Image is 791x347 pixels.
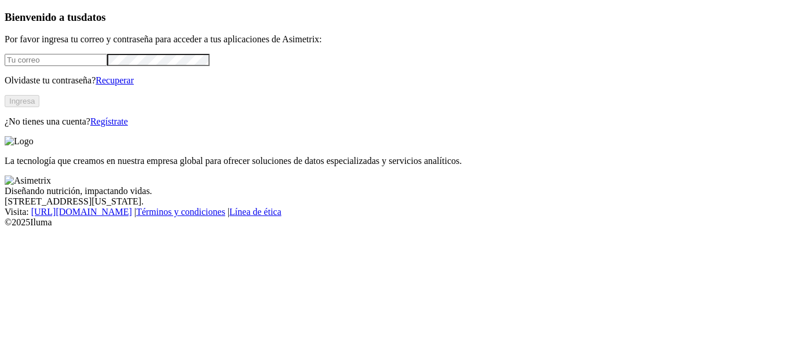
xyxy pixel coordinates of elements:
a: Línea de ética [229,207,281,217]
div: © 2025 Iluma [5,217,786,228]
p: La tecnología que creamos en nuestra empresa global para ofrecer soluciones de datos especializad... [5,156,786,166]
input: Tu correo [5,54,107,66]
img: Logo [5,136,34,147]
div: Diseñando nutrición, impactando vidas. [5,186,786,196]
div: [STREET_ADDRESS][US_STATE]. [5,196,786,207]
p: ¿No tienes una cuenta? [5,116,786,127]
p: Olvidaste tu contraseña? [5,75,786,86]
a: Regístrate [90,116,128,126]
a: [URL][DOMAIN_NAME] [31,207,132,217]
div: Visita : | | [5,207,786,217]
h3: Bienvenido a tus [5,11,786,24]
img: Asimetrix [5,176,51,186]
a: Términos y condiciones [136,207,225,217]
button: Ingresa [5,95,39,107]
span: datos [81,11,106,23]
p: Por favor ingresa tu correo y contraseña para acceder a tus aplicaciones de Asimetrix: [5,34,786,45]
a: Recuperar [96,75,134,85]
